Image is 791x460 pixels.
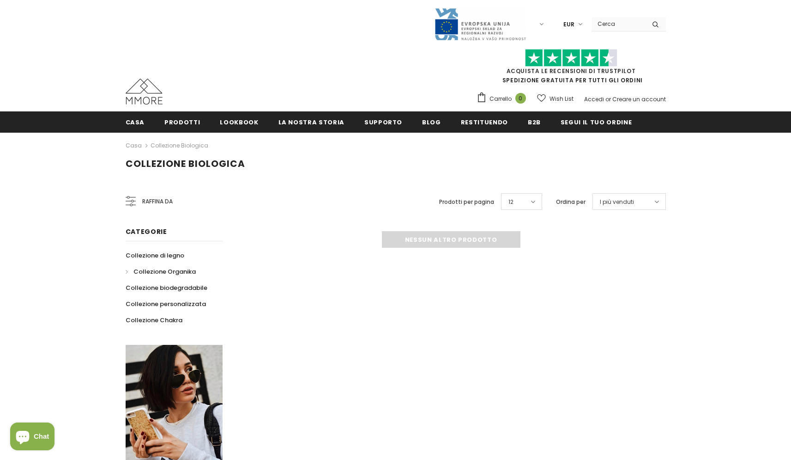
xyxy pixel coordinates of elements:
img: Casi MMORE [126,79,163,104]
span: I più venduti [600,197,634,207]
span: Carrello [489,94,512,104]
span: Collezione Chakra [126,316,182,325]
a: Collezione biodegradabile [126,280,207,296]
a: Wish List [537,91,574,107]
span: SPEDIZIONE GRATUITA PER TUTTI GLI ORDINI [477,53,666,84]
span: 12 [508,197,513,207]
a: Collezione di legno [126,247,184,264]
a: Lookbook [220,111,258,132]
a: Collezione biologica [151,141,208,149]
span: Segui il tuo ordine [561,118,632,127]
img: Fidati di Pilot Stars [525,49,617,67]
span: B2B [528,118,541,127]
a: Restituendo [461,111,508,132]
a: Casa [126,140,142,151]
span: Categorie [126,227,167,236]
inbox-online-store-chat: Shopify online store chat [7,423,57,453]
span: Casa [126,118,145,127]
a: B2B [528,111,541,132]
span: Collezione di legno [126,251,184,260]
span: Raffina da [142,196,173,207]
span: or [605,95,611,103]
span: La nostra storia [278,118,344,127]
a: Segui il tuo ordine [561,111,632,132]
a: Carrello 0 [477,92,531,106]
span: Collezione Organika [133,267,196,276]
a: Collezione Chakra [126,312,182,328]
a: La nostra storia [278,111,344,132]
a: Collezione personalizzata [126,296,206,312]
span: Blog [422,118,441,127]
a: Collezione Organika [126,264,196,280]
span: Wish List [549,94,574,104]
span: 0 [515,93,526,104]
span: supporto [364,118,402,127]
label: Ordina per [556,197,586,207]
a: Accedi [584,95,604,103]
input: Search Site [592,17,645,31]
img: Javni Razpis [434,7,526,41]
span: Lookbook [220,118,258,127]
span: Prodotti [164,118,200,127]
span: Collezione personalizzata [126,300,206,308]
label: Prodotti per pagina [439,197,494,207]
a: Prodotti [164,111,200,132]
span: EUR [563,20,574,29]
a: Acquista le recensioni di TrustPilot [507,67,636,75]
a: Blog [422,111,441,132]
a: Casa [126,111,145,132]
span: Collezione biodegradabile [126,283,207,292]
a: Creare un account [612,95,666,103]
span: Collezione biologica [126,157,245,170]
a: supporto [364,111,402,132]
span: Restituendo [461,118,508,127]
a: Javni Razpis [434,20,526,28]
